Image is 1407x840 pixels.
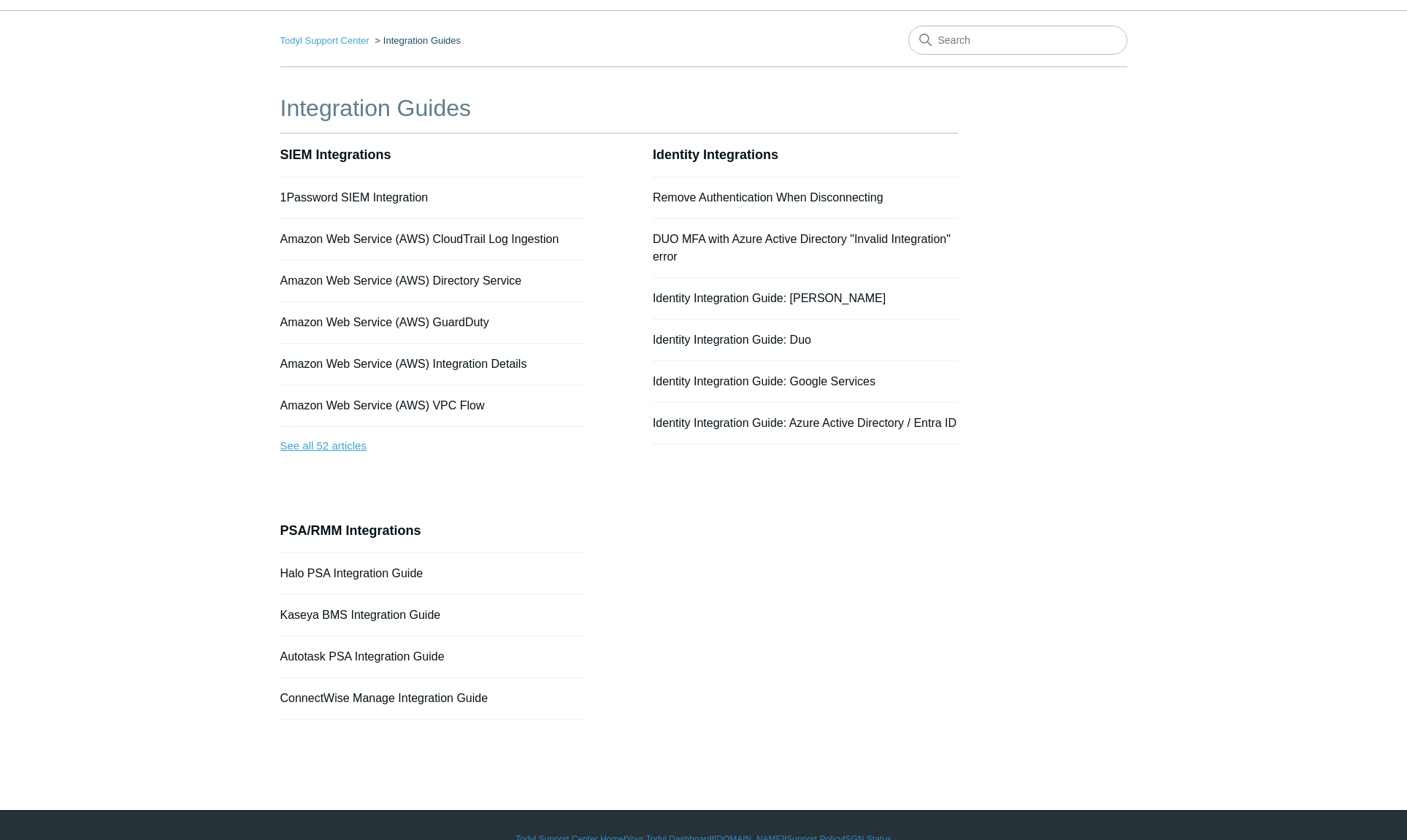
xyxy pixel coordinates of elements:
[280,692,488,704] a: ConnectWise Manage Integration Guide
[653,334,811,346] a: Identity Integration Guide: Duo
[280,191,429,204] a: 1Password SIEM Integration
[280,274,522,287] a: Amazon Web Service (AWS) Directory Service
[653,292,886,304] a: Identity Integration Guide: [PERSON_NAME]
[908,26,1127,55] input: Search
[653,375,875,388] a: Identity Integration Guide: Google Services
[653,191,883,204] a: Remove Authentication When Disconnecting
[280,650,445,663] a: Autotask PSA Integration Guide
[280,358,527,370] a: Amazon Web Service (AWS) Integration Details
[280,35,372,46] li: Todyl Support Center
[653,147,778,162] a: Identity Integrations
[280,567,423,579] a: Halo PSA Integration Guide
[280,609,441,621] a: Kaseya BMS Integration Guide
[372,35,461,46] li: Integration Guides
[280,35,369,46] a: Todyl Support Center
[653,417,956,429] a: Identity Integration Guide: Azure Active Directory / Entra ID
[280,427,586,466] a: See all 52 articles
[653,233,951,263] a: DUO MFA with Azure Active Directory "Invalid Integration" error
[280,399,485,412] a: Amazon Web Service (AWS) VPC Flow
[280,233,559,245] a: Amazon Web Service (AWS) CloudTrail Log Ingestion
[280,316,489,328] a: Amazon Web Service (AWS) GuardDuty
[280,147,391,162] a: SIEM Integrations
[280,523,421,538] a: PSA/RMM Integrations
[280,90,958,126] h1: Integration Guides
